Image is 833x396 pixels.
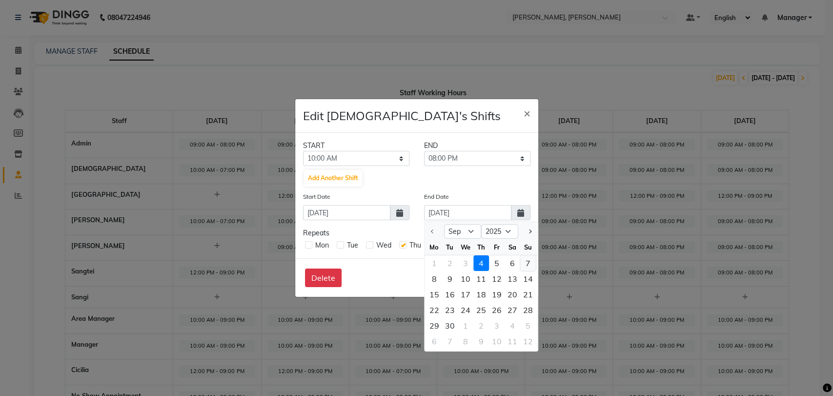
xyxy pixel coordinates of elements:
div: 5 [489,255,505,271]
div: Friday, October 10, 2025 [489,333,505,349]
div: Thursday, October 2, 2025 [473,318,489,333]
div: Saturday, October 4, 2025 [505,318,520,333]
div: Mo [427,239,442,255]
div: 7 [442,333,458,349]
div: 11 [505,333,520,349]
div: Sunday, September 7, 2025 [520,255,536,271]
div: Sunday, September 28, 2025 [520,302,536,318]
div: 17 [458,287,473,302]
div: 8 [427,271,442,287]
div: Friday, September 19, 2025 [489,287,505,302]
label: Start Date [303,192,330,201]
div: Fr [489,239,505,255]
div: Saturday, September 27, 2025 [505,302,520,318]
div: 28 [520,302,536,318]
div: 25 [473,302,489,318]
div: 29 [427,318,442,333]
h4: Edit [DEMOGRAPHIC_DATA]'s Shifts [303,107,501,125]
div: Monday, September 15, 2025 [427,287,442,302]
div: Tuesday, September 30, 2025 [442,318,458,333]
button: Delete [305,269,342,287]
div: Saturday, September 20, 2025 [505,287,520,302]
div: 15 [427,287,442,302]
div: 24 [458,302,473,318]
div: 10 [489,333,505,349]
div: Sa [505,239,520,255]
div: 6 [505,255,520,271]
div: 11 [473,271,489,287]
div: Tuesday, September 16, 2025 [442,287,458,302]
div: 26 [489,302,505,318]
div: 23 [442,302,458,318]
div: 13 [505,271,520,287]
div: Sunday, October 12, 2025 [520,333,536,349]
div: Tuesday, October 7, 2025 [442,333,458,349]
div: 1 [458,318,473,333]
button: Add Another Shift [304,170,362,187]
div: Monday, October 6, 2025 [427,333,442,349]
span: Thu [409,241,421,250]
div: Saturday, September 13, 2025 [505,271,520,287]
div: Th [473,239,489,255]
select: Select month [444,224,481,239]
div: Wednesday, October 8, 2025 [458,333,473,349]
div: Monday, September 22, 2025 [427,302,442,318]
input: yyyy-mm-dd [424,205,511,220]
div: 22 [427,302,442,318]
div: 4 [505,318,520,333]
div: 9 [473,333,489,349]
div: 30 [442,318,458,333]
div: 27 [505,302,520,318]
div: Monday, September 29, 2025 [427,318,442,333]
div: 3 [489,318,505,333]
div: Sunday, October 5, 2025 [520,318,536,333]
div: 14 [520,271,536,287]
input: yyyy-mm-dd [303,205,390,220]
div: 4 [473,255,489,271]
div: 2 [473,318,489,333]
button: Close [516,99,538,126]
div: Wednesday, September 24, 2025 [458,302,473,318]
div: Friday, September 5, 2025 [489,255,505,271]
div: Friday, September 12, 2025 [489,271,505,287]
div: 12 [520,333,536,349]
div: END [417,141,538,151]
div: Thursday, September 25, 2025 [473,302,489,318]
label: End Date [424,192,449,201]
div: 12 [489,271,505,287]
div: Tuesday, September 9, 2025 [442,271,458,287]
div: Wednesday, September 17, 2025 [458,287,473,302]
div: Sunday, September 14, 2025 [520,271,536,287]
div: 18 [473,287,489,302]
div: 20 [505,287,520,302]
div: Repeats [303,228,530,238]
div: Tuesday, September 23, 2025 [442,302,458,318]
div: 9 [442,271,458,287]
div: START [296,141,417,151]
div: 16 [442,287,458,302]
span: × [524,105,530,120]
span: Mon [315,241,329,250]
div: Tu [442,239,458,255]
div: Friday, October 3, 2025 [489,318,505,333]
div: Thursday, September 4, 2025 [473,255,489,271]
div: Wednesday, September 10, 2025 [458,271,473,287]
div: Saturday, September 6, 2025 [505,255,520,271]
div: Thursday, October 9, 2025 [473,333,489,349]
span: Wed [376,241,391,250]
div: Thursday, September 11, 2025 [473,271,489,287]
span: Tue [347,241,358,250]
div: Friday, September 26, 2025 [489,302,505,318]
div: Monday, September 8, 2025 [427,271,442,287]
div: Su [520,239,536,255]
div: Thursday, September 18, 2025 [473,287,489,302]
select: Select year [481,224,518,239]
button: Next month [525,224,533,239]
div: 10 [458,271,473,287]
div: 6 [427,333,442,349]
div: 19 [489,287,505,302]
div: 7 [520,255,536,271]
div: 5 [520,318,536,333]
div: Saturday, October 11, 2025 [505,333,520,349]
div: 21 [520,287,536,302]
